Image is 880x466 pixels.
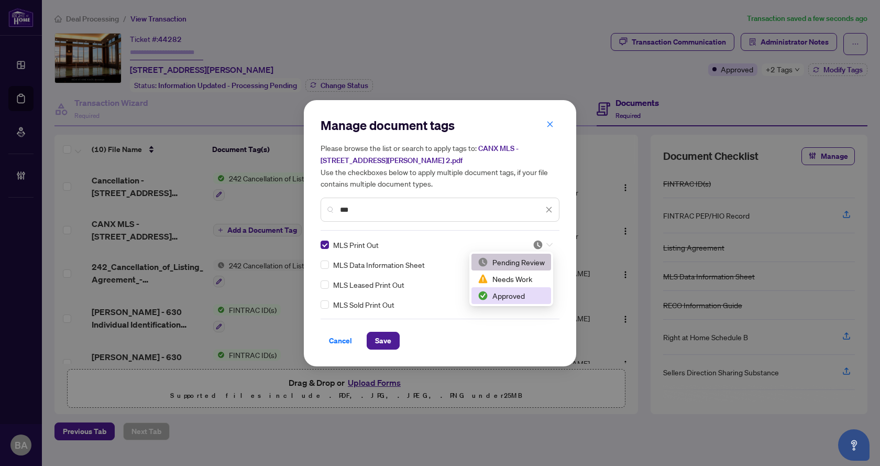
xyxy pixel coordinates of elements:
span: CANX MLS - [STREET_ADDRESS][PERSON_NAME] 2.pdf [321,144,519,165]
div: Approved [478,290,545,301]
h2: Manage document tags [321,117,559,134]
div: Approved [471,287,551,304]
img: status [533,240,543,250]
button: Cancel [321,332,360,350]
h5: Please browse the list or search to apply tags to: Use the checkboxes below to apply multiple doc... [321,142,559,189]
span: Save [375,332,391,349]
div: Needs Work [478,273,545,285]
div: Pending Review [478,256,545,268]
span: MLS Data Information Sheet [333,259,425,270]
button: Open asap [838,429,870,461]
img: status [478,274,488,284]
img: status [478,290,488,301]
div: Needs Work [471,270,551,287]
button: Save [367,332,400,350]
img: status [478,257,488,267]
span: MLS Print Out [333,239,379,251]
span: MLS Leased Print Out [333,279,404,290]
span: close [545,206,553,213]
span: close [546,121,554,128]
div: Pending Review [471,254,551,270]
span: Cancel [329,332,352,349]
span: Pending Review [533,240,553,250]
span: MLS Sold Print Out [333,299,394,310]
